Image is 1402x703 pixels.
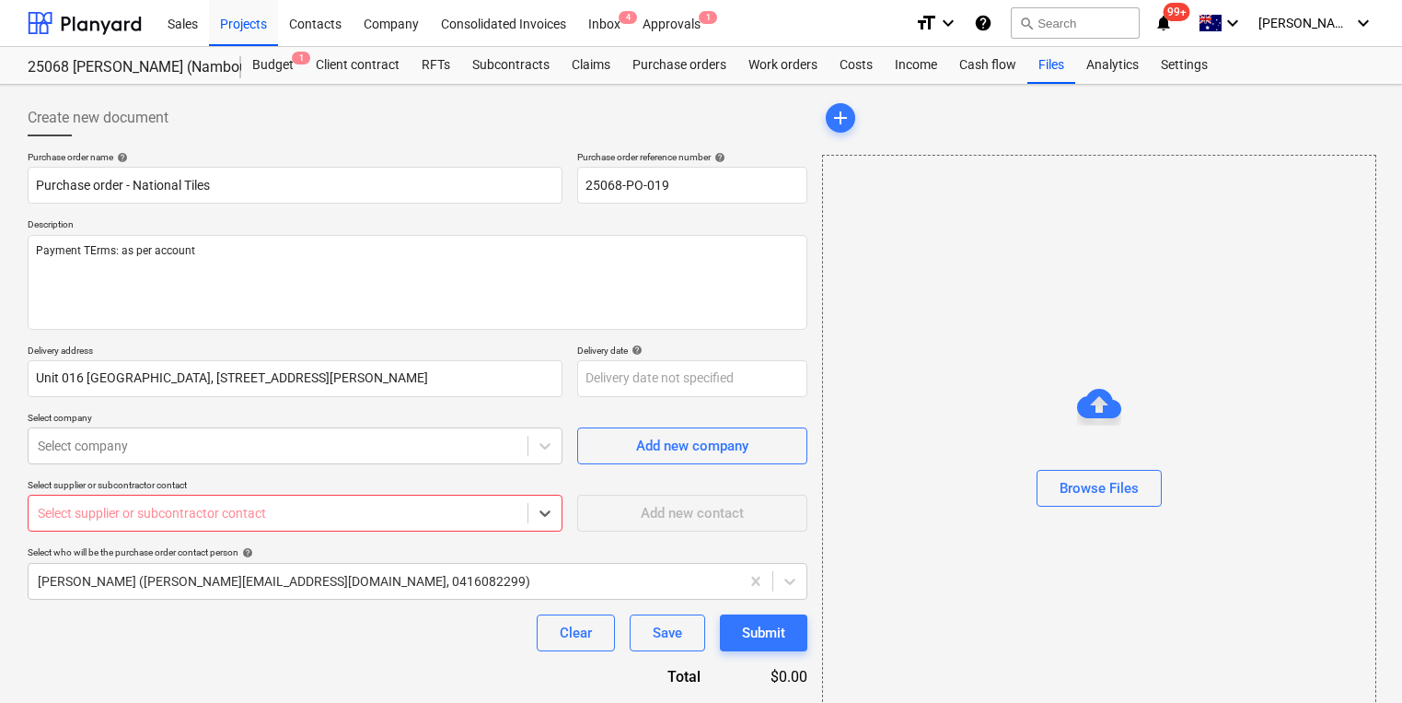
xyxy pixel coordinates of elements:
div: Browse Files [1060,476,1139,500]
div: Clear [560,621,592,645]
a: Cash flow [948,47,1027,84]
a: Settings [1150,47,1219,84]
a: Client contract [305,47,411,84]
a: Analytics [1075,47,1150,84]
div: Save [653,621,682,645]
input: Delivery address [28,360,562,397]
p: Description [28,218,807,234]
p: Select supplier or subcontractor contact [28,479,562,495]
i: format_size [915,12,937,34]
span: add [829,107,852,129]
a: Claims [561,47,621,84]
div: Budget [241,47,305,84]
span: 4 [619,11,637,24]
span: help [113,152,128,163]
i: keyboard_arrow_down [937,12,959,34]
input: Order number [577,167,807,204]
input: Document name [28,167,562,204]
button: Add new company [577,428,807,464]
iframe: Chat Widget [1310,615,1402,703]
i: Knowledge base [974,12,992,34]
textarea: Payment TErms: as per account [28,235,807,330]
button: Browse Files [1037,470,1162,507]
span: Create new document [28,107,168,129]
div: Purchase order reference number [577,151,807,163]
span: help [711,152,725,163]
div: Select who will be the purchase order contact person [28,546,807,558]
a: Work orders [737,47,828,84]
div: Add new company [636,434,748,458]
a: Costs [828,47,884,84]
span: help [238,547,253,558]
span: 1 [699,11,717,24]
span: 99+ [1164,3,1190,21]
button: Search [1011,7,1140,39]
p: Select company [28,412,562,428]
i: notifications [1154,12,1173,34]
div: Purchase order name [28,151,562,163]
a: RFTs [411,47,461,84]
div: Submit [742,621,785,645]
input: Delivery date not specified [577,360,807,397]
i: keyboard_arrow_down [1222,12,1244,34]
i: keyboard_arrow_down [1352,12,1374,34]
a: Files [1027,47,1075,84]
span: 1 [292,52,310,64]
span: [PERSON_NAME] [1258,16,1350,30]
span: help [628,345,643,356]
p: Delivery address [28,345,562,360]
a: Budget1 [241,47,305,84]
div: Total [568,666,730,687]
div: Delivery date [577,345,807,357]
a: Income [884,47,948,84]
a: Purchase orders [621,47,737,84]
div: 25068 [PERSON_NAME] (Nambour 016 CAT 4) [28,58,219,77]
span: search [1019,16,1034,30]
button: Submit [720,615,807,651]
button: Save [630,615,705,651]
button: Clear [537,615,615,651]
a: Subcontracts [461,47,561,84]
div: $0.00 [730,666,807,687]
